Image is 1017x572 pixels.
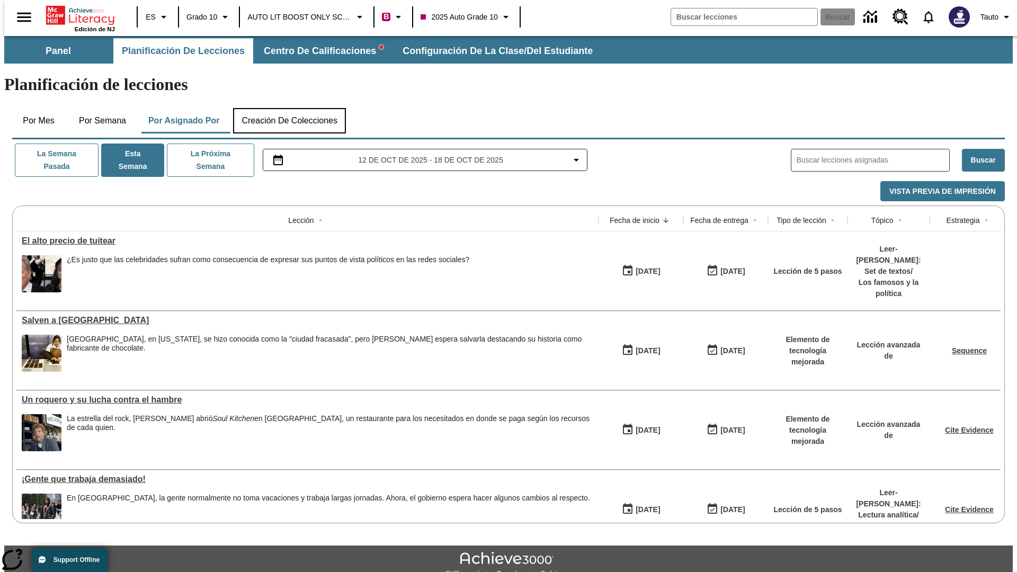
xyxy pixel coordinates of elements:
span: Tauto [980,12,998,23]
span: 2025 Auto Grade 10 [421,12,497,23]
button: Sort [894,214,906,227]
button: Sort [659,214,672,227]
button: Esta semana [101,144,164,177]
p: Elemento de tecnología mejorada [773,414,842,447]
button: La próxima semana [167,144,254,177]
div: Lección [288,215,314,226]
a: Cite Evidence [945,505,994,514]
p: Elemento de tecnología mejorada [773,334,842,368]
div: Subbarra de navegación [4,38,602,64]
span: Planificación de lecciones [122,45,245,57]
div: Fecha de entrega [690,215,748,226]
button: Por asignado por [140,108,228,133]
span: Edición de NJ [75,26,115,32]
span: 12 de oct de 2025 - 18 de oct de 2025 [358,155,503,166]
div: Fecha de inicio [610,215,659,226]
a: ¡Gente que trabaja demasiado!, Lecciones [22,475,593,484]
span: ES [146,12,156,23]
button: 10/15/25: Primer día en que estuvo disponible la lección [618,261,664,281]
div: [DATE] [636,503,660,516]
img: Una mujer trabajando con chocolate en una cocina. Una ciudad estadounidense que una vez fue prósp... [22,335,61,372]
img: Avatar [949,6,970,28]
span: Panel [46,45,71,57]
div: El alto precio de tuitear [22,236,593,246]
p: Lección de 5 pasos [773,504,842,515]
div: Tópico [871,215,893,226]
div: ¿Es justo que las celebridades sufran como consecuencia de expresar sus puntos de vista políticos... [67,255,469,264]
button: Lenguaje: ES, Selecciona un idioma [141,7,175,26]
button: 10/13/25: Último día en que podrá accederse la lección [703,499,748,520]
button: Por mes [12,108,65,133]
a: Centro de recursos, Se abrirá en una pestaña nueva. [886,3,915,31]
button: Creación de colecciones [233,108,346,133]
div: [GEOGRAPHIC_DATA], en [US_STATE], se hizo conocida como la "ciudad fracasada", pero [PERSON_NAME]... [67,335,593,353]
div: [DATE] [720,503,745,516]
button: 10/15/25: Último día en que podrá accederse la lección [703,420,748,440]
span: B [383,10,389,23]
input: Buscar campo [671,8,817,25]
i: Soul Kitchen [212,414,254,423]
a: Centro de información [857,3,886,32]
div: En [GEOGRAPHIC_DATA], la gente normalmente no toma vacaciones y trabaja largas jornadas. Ahora, e... [67,494,590,503]
button: Support Offline [32,548,108,572]
a: El alto precio de tuitear, Lecciones [22,236,593,246]
button: Planificación de lecciones [113,38,253,64]
a: Un roquero y su lucha contra el hambre , Lecciones [22,395,593,405]
p: Lección avanzada de [853,339,924,362]
div: [DATE] [636,424,660,437]
div: Central Falls, en Rhode Island, se hizo conocida como la "ciudad fracasada", pero Mike Ritz esper... [67,335,593,372]
p: Lección de 5 pasos [773,266,842,277]
div: Un roquero y su lucha contra el hambre [22,395,593,405]
div: En Japón, la gente normalmente no toma vacaciones y trabaja largas jornadas. Ahora, el gobierno e... [67,494,590,531]
button: 10/15/25: Último día en que podrá accederse la lección [703,341,748,361]
p: Leer-[PERSON_NAME]: Lectura analítica / [853,487,924,521]
div: La estrella del rock, Jon Bon Jovi abrió Soul Kitchen en Nueva Jersey, un restaurante para los ne... [67,414,593,451]
div: Portada [46,4,115,32]
div: [DATE] [720,344,745,358]
button: Sort [980,214,993,227]
button: Buscar [962,149,1005,172]
button: Perfil/Configuración [976,7,1017,26]
div: ¡Gente que trabaja demasiado! [22,475,593,484]
a: Cite Evidence [945,426,994,434]
img: Empresaria japonés posando en el cruce de peatones de una ciudad muy concurrida [22,494,61,531]
button: Sort [748,214,761,227]
span: Grado 10 [186,12,217,23]
p: Los famosos y la política [853,277,924,299]
p: Leer-[PERSON_NAME]: Set de textos / [853,244,924,277]
a: Sequence [952,346,987,355]
img: compartir opiniones políticas en los redes sociales puede impactar tu carrera [22,255,61,292]
button: Clase: 2025 Auto Grade 10, Selecciona una clase [416,7,516,26]
a: Portada [46,5,115,26]
button: Centro de calificaciones [255,38,392,64]
button: 10/15/25: Primer día en que estuvo disponible la lección [618,341,664,361]
div: Estrategia [946,215,979,226]
img: Un hombre en un restaurante con jarras y platos al fondo y un cartel que dice Soul Kitchen. La es... [22,414,61,451]
div: Salven a Chocolateville [22,316,593,325]
span: ¿Es justo que las celebridades sufran como consecuencia de expresar sus puntos de vista políticos... [67,255,469,292]
div: Subbarra de navegación [4,36,1013,64]
svg: writing assistant alert [379,45,383,49]
button: Por semana [70,108,135,133]
button: La semana pasada [15,144,99,177]
button: Panel [5,38,111,64]
span: Centro de calificaciones [264,45,383,57]
div: [DATE] [636,265,660,278]
button: Boost El color de la clase es rojo violeta. Cambiar el color de la clase. [378,7,409,26]
button: Grado: Grado 10, Elige un grado [182,7,236,26]
span: AUTO LIT BOOST ONLY SCHOOL [247,12,352,23]
button: Sort [826,214,839,227]
div: [DATE] [720,265,745,278]
button: Seleccione el intervalo de fechas opción del menú [267,154,583,166]
h1: Planificación de lecciones [4,75,1013,94]
a: Salven a Chocolateville, Lecciones [22,316,593,325]
div: La estrella del rock, [PERSON_NAME] abrió en [GEOGRAPHIC_DATA], un restaurante para los necesitad... [67,414,593,432]
div: Tipo de lección [777,215,826,226]
button: Escuela: AUTO LIT BOOST ONLY SCHOOL, Seleccione su escuela [243,7,370,26]
button: Abrir el menú lateral [8,2,40,33]
div: [DATE] [720,424,745,437]
button: Configuración de la clase/del estudiante [394,38,601,64]
div: [DATE] [636,344,660,358]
